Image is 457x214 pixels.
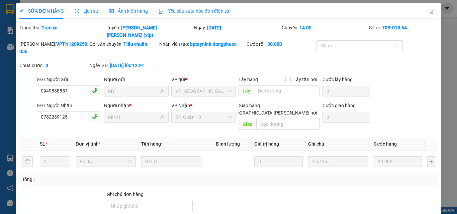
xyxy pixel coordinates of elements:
div: VP gửi [171,76,236,83]
div: Chuyến: [281,24,368,39]
div: Nhân viên tạo: [159,40,245,48]
input: 0 [254,156,302,167]
input: Dọc đường [256,119,320,130]
div: [PERSON_NAME]: [19,40,88,55]
span: [GEOGRAPHIC_DATA][PERSON_NAME] nơi [226,109,320,117]
span: SỬA ĐƠN HÀNG [19,8,64,14]
b: Tiêu chuẩn [123,41,147,47]
span: Cước hàng [374,141,397,147]
div: Người nhận [104,102,169,109]
div: Gói vận chuyển: [89,40,158,48]
span: Đơn vị tính [76,141,101,147]
button: Close [422,3,441,22]
input: Tên người gửi [108,87,159,95]
input: Ghi Chú [308,156,368,167]
div: Ngày GD: [89,62,158,69]
label: Cước giao hàng [323,103,356,108]
span: Yêu cầu xuất hóa đơn điện tử [159,8,229,14]
th: Ghi chú [305,138,371,151]
input: 0 [374,156,422,167]
input: Ghi chú đơn hàng [107,201,193,211]
span: Tên hàng [141,141,163,147]
span: edit [19,9,24,13]
span: Lấy [239,85,254,96]
div: Tổng: 1 [22,176,177,183]
button: plus [427,156,435,167]
b: [DATE] [207,25,221,30]
span: Lấy hàng [239,77,258,82]
div: Ngày: [193,24,281,39]
div: SĐT Người Gửi [37,76,101,83]
span: Lấy tận nơi [291,76,320,83]
b: bptayninh.dongphuoc [190,41,237,47]
b: 70B-018.64 [382,25,407,30]
span: Giao [239,119,256,130]
span: VP Tây Ninh [175,86,232,96]
div: Cước rồi : [247,40,315,48]
label: Ghi chú đơn hàng [107,192,144,197]
div: Trạng thái: [19,24,106,39]
span: Giá trị hàng [254,141,279,147]
b: 0 [45,63,48,68]
input: Dọc đường [254,85,320,96]
span: close [429,10,434,15]
div: Người gửi [104,76,169,83]
span: user [160,115,165,120]
b: Trên xe [41,25,58,30]
span: BP. Quận 10 [175,112,232,122]
input: VD: Bàn, Ghế [141,156,201,167]
b: [PERSON_NAME] [PERSON_NAME] (vip) [107,25,157,38]
span: Lịch sử [75,8,98,14]
b: 14:00 [299,25,311,30]
span: user [160,89,165,93]
input: Tên người nhận [108,114,159,121]
input: Cước lấy hàng [323,86,370,96]
span: clock-circle [75,9,79,13]
button: delete [22,156,33,167]
div: SĐT Người Nhận [37,102,101,109]
span: phone [92,114,97,119]
span: phone [92,88,97,93]
span: Định lượng [216,141,240,147]
span: Ảnh kiện hàng [109,8,148,14]
span: SL [40,141,45,147]
input: Cước giao hàng [323,112,370,123]
span: picture [109,9,114,13]
div: Tuyến: [106,24,193,39]
div: Chưa cước : [19,62,88,69]
label: Cước lấy hàng [323,77,353,82]
b: [DATE] lúc 12:21 [110,63,144,68]
span: Bất kỳ [80,157,132,167]
b: 30.000 [267,41,282,47]
span: VP Nhận [171,103,190,108]
span: Giao hàng [239,103,260,108]
img: icon [159,9,164,14]
div: Số xe: [368,24,438,39]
